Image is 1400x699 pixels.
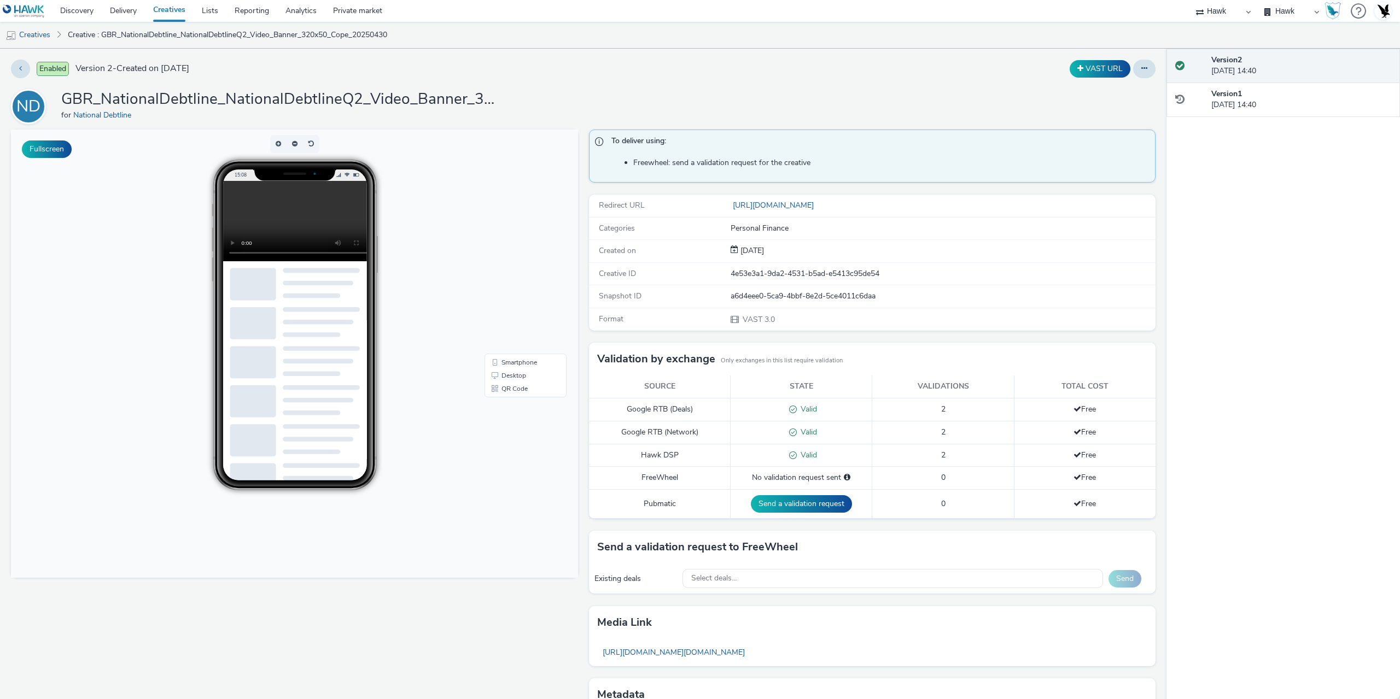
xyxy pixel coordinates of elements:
[797,427,817,437] span: Valid
[1211,89,1242,99] strong: Version 1
[16,91,40,122] div: ND
[1325,2,1341,20] img: Hawk Academy
[1014,375,1156,398] th: Total cost
[5,30,16,41] img: mobile
[691,574,737,583] span: Select deals...
[736,472,866,483] div: No validation request sent
[22,140,72,158] button: Fullscreen
[599,245,636,256] span: Created on
[599,291,641,301] span: Snapshot ID
[731,375,872,398] th: State
[1074,450,1096,460] span: Free
[1375,3,1391,19] img: Account UK
[491,256,517,262] span: QR Code
[73,110,136,120] a: National Debtline
[599,223,635,233] span: Categories
[872,375,1014,398] th: Validations
[941,498,946,509] span: 0
[3,4,45,18] img: undefined Logo
[491,230,526,236] span: Smartphone
[738,245,764,256] div: Creation 30 April 2025, 14:40
[731,200,818,210] a: [URL][DOMAIN_NAME]
[1109,570,1141,588] button: Send
[1067,60,1133,78] div: Duplicate the creative as a VAST URL
[599,268,636,279] span: Creative ID
[738,245,764,256] span: [DATE]
[223,42,235,48] span: 15:08
[797,404,817,414] span: Valid
[1211,55,1391,77] div: [DATE] 14:40
[62,22,393,48] a: Creative : GBR_NationalDebtline_NationalDebtlineQ2_Video_Banner_320x50_Cope_20250430
[11,101,50,111] a: ND
[1211,89,1391,111] div: [DATE] 14:40
[594,573,678,584] div: Existing deals
[476,239,553,252] li: Desktop
[633,157,1150,168] li: Freewheel: send a validation request for the creative
[597,539,798,555] h3: Send a validation request to FreeWheel
[75,62,189,75] span: Version 2 - Created on [DATE]
[611,136,1145,150] span: To deliver using:
[721,356,843,365] small: Only exchanges in this list require validation
[941,472,946,483] span: 0
[37,62,69,76] span: Enabled
[589,375,731,398] th: Source
[1074,427,1096,437] span: Free
[61,89,499,110] h1: GBR_NationalDebtline_NationalDebtlineQ2_Video_Banner_320x50_Cope_20250430
[1325,2,1345,20] a: Hawk Academy
[476,252,553,266] li: QR Code
[1070,60,1130,78] button: VAST URL
[731,268,1155,279] div: 4e53e3a1-9da2-4531-b5ad-e5413c95de54
[61,110,73,120] span: for
[589,398,731,421] td: Google RTB (Deals)
[1211,55,1242,65] strong: Version 2
[599,200,645,210] span: Redirect URL
[589,489,731,518] td: Pubmatic
[844,472,850,483] div: Please select a deal below and click on Send to send a validation request to FreeWheel.
[731,291,1155,302] div: a6d4eee0-5ca9-4bbf-8e2d-5ce4011c6daa
[1074,404,1096,414] span: Free
[597,614,652,631] h3: Media link
[589,444,731,467] td: Hawk DSP
[597,351,715,367] h3: Validation by exchange
[589,467,731,489] td: FreeWheel
[491,243,515,249] span: Desktop
[1074,472,1096,483] span: Free
[751,495,852,513] button: Send a validation request
[742,314,775,325] span: VAST 3.0
[941,427,946,437] span: 2
[941,450,946,460] span: 2
[599,314,623,324] span: Format
[589,421,731,444] td: Google RTB (Network)
[797,450,817,460] span: Valid
[731,223,1155,234] div: Personal Finance
[941,404,946,414] span: 2
[597,642,750,663] a: [URL][DOMAIN_NAME][DOMAIN_NAME]
[476,226,553,239] li: Smartphone
[1074,498,1096,509] span: Free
